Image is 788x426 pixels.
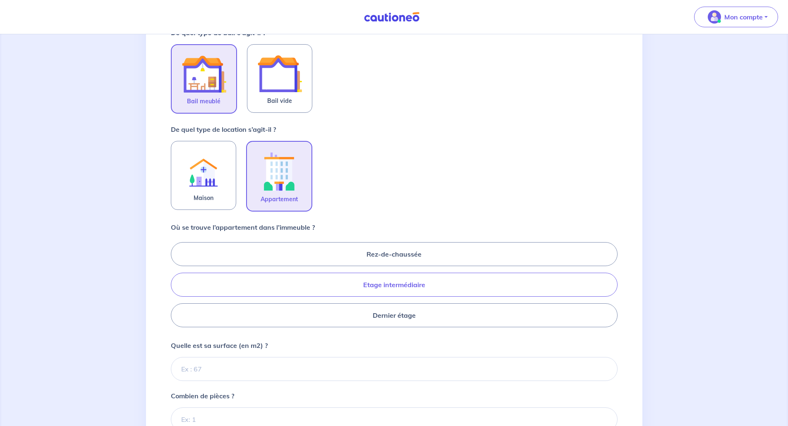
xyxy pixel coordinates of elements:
button: illu_account_valid_menu.svgMon compte [694,7,778,27]
span: Maison [194,193,213,203]
label: Rez-de-chaussée [171,242,618,266]
img: illu_rent.svg [181,148,226,193]
label: Dernier étage [171,303,618,327]
p: Où se trouve l’appartement dans l’immeuble ? [171,222,315,232]
span: Bail meublé [187,96,220,106]
img: Cautioneo [361,12,423,22]
span: Bail vide [267,96,292,106]
img: illu_apartment.svg [257,148,302,194]
p: Combien de pièces ? [171,391,234,401]
label: Etage intermédiaire [171,273,618,297]
img: illu_empty_lease.svg [257,51,302,96]
input: Ex : 67 [171,357,618,381]
img: illu_furnished_lease.svg [182,52,226,96]
p: Quelle est sa surface (en m2) ? [171,340,268,350]
img: illu_account_valid_menu.svg [708,10,721,24]
p: De quel type de location s’agit-il ? [171,124,276,134]
span: Appartement [261,194,298,204]
p: Mon compte [724,12,763,22]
